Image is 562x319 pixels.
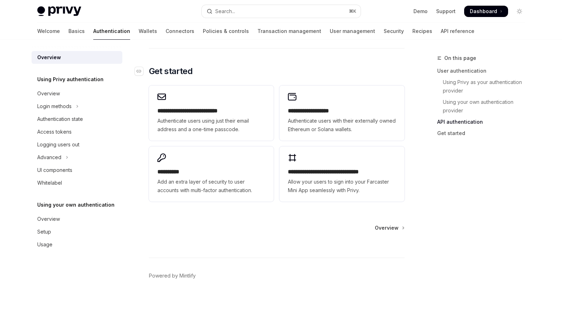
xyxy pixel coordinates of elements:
span: On this page [444,54,476,62]
div: UI components [37,166,72,174]
a: **** **** **** ****Authenticate users with their externally owned Ethereum or Solana wallets. [279,85,404,141]
a: Support [436,8,456,15]
span: Authenticate users with their externally owned Ethereum or Solana wallets. [288,117,396,134]
div: Advanced [37,153,61,162]
h5: Using your own authentication [37,201,115,209]
span: Authenticate users using just their email address and a one-time passcode. [157,117,265,134]
a: Policies & controls [203,23,249,40]
a: Overview [32,87,122,100]
a: Setup [32,225,122,238]
div: Overview [37,53,61,62]
a: Using Privy as your authentication provider [437,77,531,96]
a: Authentication state [32,113,122,125]
div: Usage [37,240,52,249]
span: Allow your users to sign into your Farcaster Mini App seamlessly with Privy. [288,178,396,195]
a: Overview [32,213,122,225]
h5: Using Privy authentication [37,75,104,84]
div: Search... [215,7,235,16]
a: Authentication [93,23,130,40]
a: Access tokens [32,125,122,138]
button: Toggle Login methods section [32,100,122,113]
a: Powered by Mintlify [149,272,196,279]
a: Overview [375,224,404,231]
a: API authentication [437,116,531,128]
a: Welcome [37,23,60,40]
a: Connectors [166,23,194,40]
a: Security [384,23,404,40]
span: ⌘ K [349,9,356,14]
div: Access tokens [37,128,72,136]
a: API reference [441,23,474,40]
div: Login methods [37,102,72,111]
a: Usage [32,238,122,251]
button: Toggle Advanced section [32,151,122,164]
div: Whitelabel [37,179,62,187]
a: Recipes [412,23,432,40]
a: User management [330,23,375,40]
div: Logging users out [37,140,79,149]
div: Setup [37,228,51,236]
a: Dashboard [464,6,508,17]
a: UI components [32,164,122,177]
a: **** *****Add an extra layer of security to user accounts with multi-factor authentication. [149,146,274,202]
span: Add an extra layer of security to user accounts with multi-factor authentication. [157,178,265,195]
button: Toggle dark mode [514,6,525,17]
a: Transaction management [257,23,321,40]
button: Open search [202,5,361,18]
a: Get started [437,128,531,139]
span: Get started [149,66,193,77]
a: Demo [413,8,428,15]
a: User authentication [437,65,531,77]
div: Overview [37,215,60,223]
a: Overview [32,51,122,64]
div: Authentication state [37,115,83,123]
span: Dashboard [470,8,497,15]
a: Using your own authentication provider [437,96,531,116]
span: Overview [375,224,399,231]
div: Overview [37,89,60,98]
img: light logo [37,6,81,16]
a: Basics [68,23,85,40]
a: Logging users out [32,138,122,151]
a: Navigate to header [135,66,149,77]
a: Wallets [139,23,157,40]
a: Whitelabel [32,177,122,189]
